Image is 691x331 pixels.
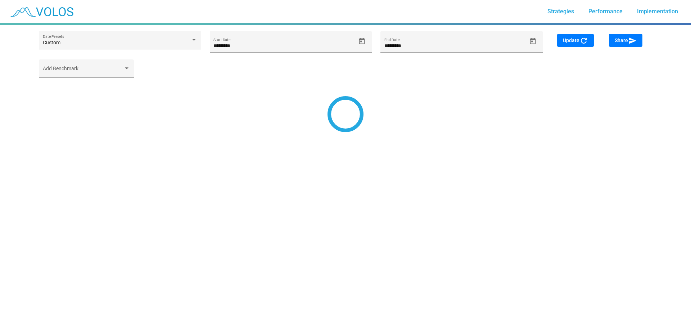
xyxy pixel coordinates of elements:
mat-icon: send [628,36,637,45]
a: Implementation [631,5,684,18]
span: Strategies [547,8,574,15]
button: Open calendar [356,35,368,48]
span: Share [615,37,637,43]
a: Strategies [542,5,580,18]
button: Update [557,34,594,47]
a: Performance [583,5,628,18]
button: Share [609,34,642,47]
button: Open calendar [527,35,539,48]
span: Custom [43,40,60,45]
img: blue_transparent.png [6,3,77,21]
span: Performance [588,8,623,15]
span: Update [563,37,588,43]
mat-icon: refresh [579,36,588,45]
span: Implementation [637,8,678,15]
